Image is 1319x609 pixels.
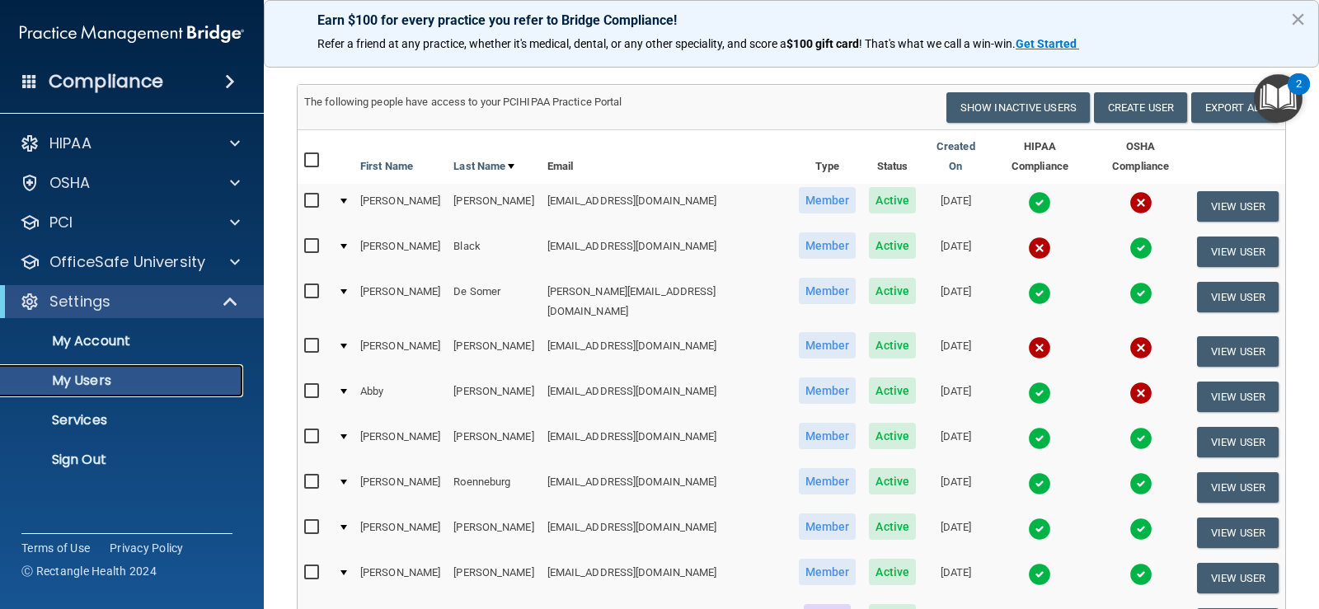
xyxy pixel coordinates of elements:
p: Services [11,412,236,429]
td: [PERSON_NAME] [354,329,447,374]
a: Last Name [453,157,514,176]
th: HIPAA Compliance [989,130,1091,184]
td: [PERSON_NAME] [447,184,540,229]
td: [EMAIL_ADDRESS][DOMAIN_NAME] [541,374,792,419]
span: Refer a friend at any practice, whether it's medical, dental, or any other speciality, and score a [317,37,786,50]
th: Status [862,130,922,184]
button: View User [1197,336,1279,367]
h4: Compliance [49,70,163,93]
td: [PERSON_NAME] [447,510,540,555]
span: The following people have access to your PCIHIPAA Practice Portal [304,96,622,108]
img: cross.ca9f0e7f.svg [1129,191,1152,214]
td: Roenneburg [447,465,540,510]
a: Get Started [1016,37,1079,50]
button: View User [1197,237,1279,267]
p: Settings [49,292,110,312]
th: OSHA Compliance [1091,130,1190,184]
span: Member [799,423,857,449]
p: Sign Out [11,452,236,468]
td: [EMAIL_ADDRESS][DOMAIN_NAME] [541,510,792,555]
button: View User [1197,382,1279,412]
td: [PERSON_NAME] [354,229,447,274]
button: View User [1197,472,1279,503]
span: Active [869,559,916,585]
span: Member [799,377,857,404]
span: Member [799,232,857,259]
td: [PERSON_NAME] [354,510,447,555]
img: cross.ca9f0e7f.svg [1028,336,1051,359]
td: [EMAIL_ADDRESS][DOMAIN_NAME] [541,465,792,510]
img: tick.e7d51cea.svg [1028,563,1051,586]
span: Active [869,187,916,213]
img: tick.e7d51cea.svg [1129,518,1152,541]
td: [PERSON_NAME] [354,419,447,465]
p: Earn $100 for every practice you refer to Bridge Compliance! [317,12,1265,28]
img: tick.e7d51cea.svg [1028,282,1051,305]
td: [PERSON_NAME] [354,184,447,229]
td: [DATE] [922,465,989,510]
td: [EMAIL_ADDRESS][DOMAIN_NAME] [541,184,792,229]
button: Open Resource Center, 2 new notifications [1254,74,1303,123]
span: Ⓒ Rectangle Health 2024 [21,563,157,579]
img: tick.e7d51cea.svg [1129,427,1152,450]
span: Member [799,278,857,304]
button: View User [1197,427,1279,457]
a: HIPAA [20,134,240,153]
strong: Get Started [1016,37,1077,50]
img: tick.e7d51cea.svg [1028,382,1051,405]
span: Member [799,187,857,213]
span: Active [869,232,916,259]
span: Member [799,513,857,540]
img: cross.ca9f0e7f.svg [1129,382,1152,405]
img: tick.e7d51cea.svg [1028,518,1051,541]
p: OfficeSafe University [49,252,205,272]
a: Terms of Use [21,540,90,556]
span: Active [869,278,916,304]
img: tick.e7d51cea.svg [1028,427,1051,450]
button: View User [1197,563,1279,593]
div: 2 [1296,84,1302,105]
button: Close [1290,6,1306,32]
td: [PERSON_NAME][EMAIL_ADDRESS][DOMAIN_NAME] [541,274,792,329]
td: [PERSON_NAME] [447,555,540,601]
td: [DATE] [922,510,989,555]
img: tick.e7d51cea.svg [1129,472,1152,495]
span: Active [869,377,916,404]
td: De Somer [447,274,540,329]
img: tick.e7d51cea.svg [1028,472,1051,495]
a: OSHA [20,173,240,193]
td: Black [447,229,540,274]
td: [PERSON_NAME] [447,329,540,374]
a: OfficeSafe University [20,252,240,272]
td: [PERSON_NAME] [447,419,540,465]
img: cross.ca9f0e7f.svg [1028,237,1051,260]
img: tick.e7d51cea.svg [1129,237,1152,260]
th: Email [541,130,792,184]
span: Active [869,332,916,358]
th: Type [792,130,863,184]
td: [DATE] [922,419,989,465]
span: Active [869,468,916,494]
td: [DATE] [922,229,989,274]
button: Show Inactive Users [946,92,1090,123]
button: View User [1197,518,1279,548]
td: [EMAIL_ADDRESS][DOMAIN_NAME] [541,229,792,274]
a: Export All [1191,92,1279,123]
a: Created On [929,137,983,176]
img: tick.e7d51cea.svg [1028,191,1051,214]
span: Active [869,423,916,449]
td: [EMAIL_ADDRESS][DOMAIN_NAME] [541,329,792,374]
p: My Users [11,372,236,389]
span: Member [799,332,857,358]
a: Privacy Policy [110,540,184,556]
span: Member [799,468,857,494]
p: PCI [49,213,73,232]
button: Create User [1094,92,1187,123]
td: [DATE] [922,329,989,374]
td: [DATE] [922,374,989,419]
strong: $100 gift card [786,37,859,50]
td: [DATE] [922,555,989,601]
span: Active [869,513,916,540]
td: [PERSON_NAME] [354,274,447,329]
a: Settings [20,292,239,312]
